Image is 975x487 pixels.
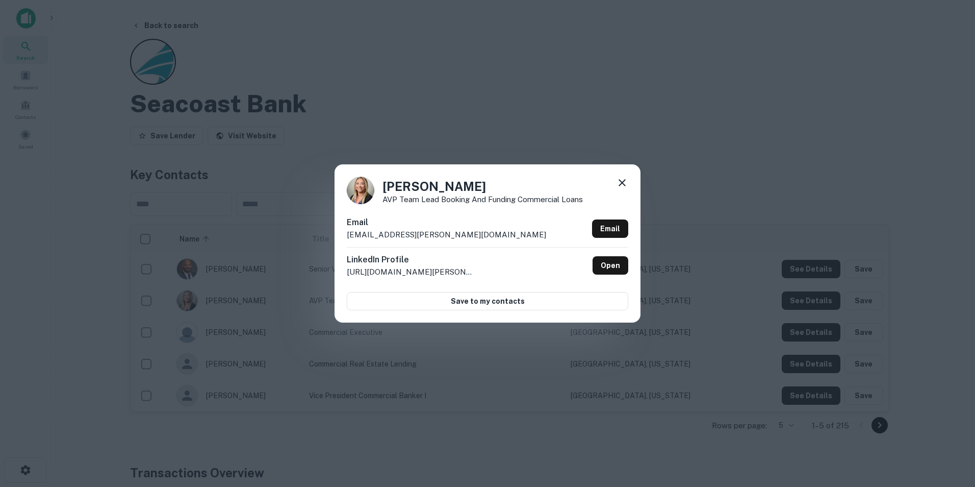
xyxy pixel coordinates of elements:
a: Email [592,220,628,238]
h6: Email [347,216,546,229]
h4: [PERSON_NAME] [382,177,583,196]
img: 1666197628227 [347,177,374,204]
p: AVP Team Lead Booking and Funding Commercial Loans [382,196,583,203]
iframe: Chat Widget [924,405,975,454]
p: [EMAIL_ADDRESS][PERSON_NAME][DOMAIN_NAME] [347,229,546,241]
button: Save to my contacts [347,292,628,310]
p: [URL][DOMAIN_NAME][PERSON_NAME] [347,266,474,278]
a: Open [593,256,628,275]
h6: LinkedIn Profile [347,254,474,266]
